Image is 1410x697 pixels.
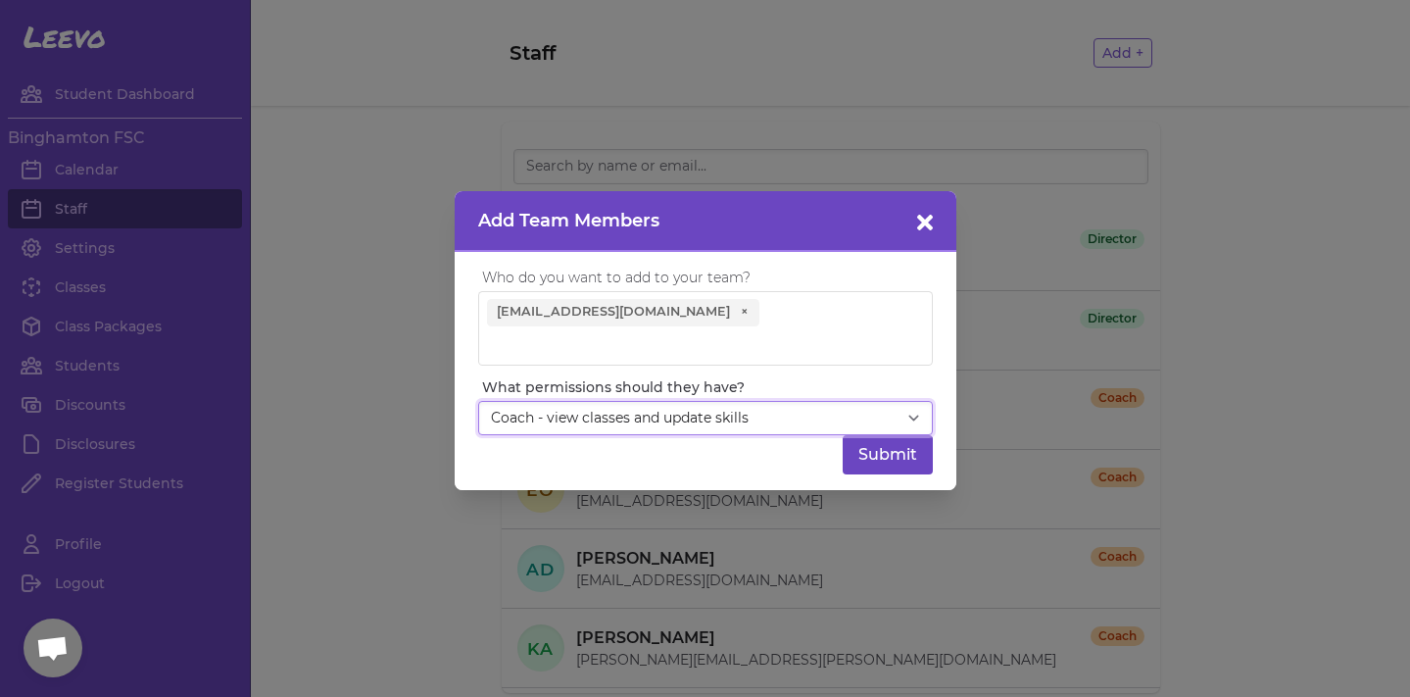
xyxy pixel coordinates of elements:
[909,207,941,238] button: close button
[482,377,933,397] label: What permissions should they have?
[843,435,933,474] button: Submit
[24,619,82,677] div: Open chat
[487,299,759,326] div: [EMAIL_ADDRESS][DOMAIN_NAME]
[482,268,933,287] label: Who do you want to add to your team?
[455,191,956,252] header: Add Team Members
[741,306,749,319] span: ×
